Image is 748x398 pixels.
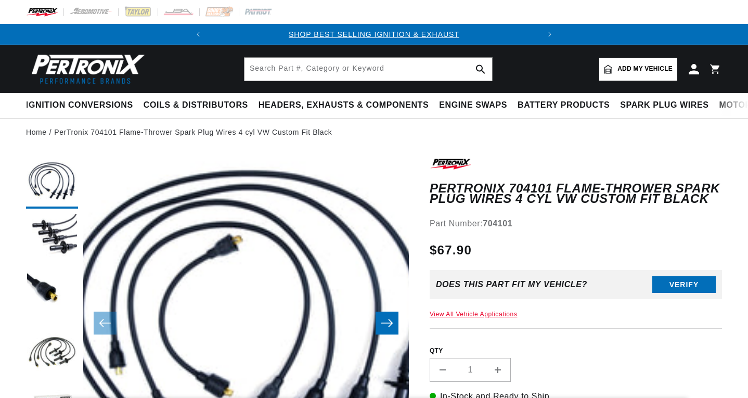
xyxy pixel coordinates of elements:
div: Part Number: [430,217,722,230]
span: Engine Swaps [439,100,507,111]
button: Load image 3 in gallery view [26,271,78,323]
summary: Spark Plug Wires [615,93,714,118]
button: Verify [652,276,716,293]
button: Slide right [376,312,398,335]
strong: 704101 [483,219,512,228]
h1: PerTronix 704101 Flame-Thrower Spark Plug Wires 4 cyl VW Custom Fit Black [430,183,722,204]
button: Load image 4 in gallery view [26,328,78,380]
div: 1 of 2 [209,29,539,40]
summary: Coils & Distributors [138,93,253,118]
button: search button [469,58,492,81]
a: PerTronix 704101 Flame-Thrower Spark Plug Wires 4 cyl VW Custom Fit Black [54,126,332,138]
nav: breadcrumbs [26,126,722,138]
label: QTY [430,346,722,355]
span: Add my vehicle [617,64,673,74]
span: Headers, Exhausts & Components [259,100,429,111]
button: Slide left [94,312,117,335]
a: Add my vehicle [599,58,677,81]
img: Pertronix [26,51,146,87]
span: $67.90 [430,241,472,260]
summary: Battery Products [512,93,615,118]
span: Ignition Conversions [26,100,133,111]
span: Spark Plug Wires [620,100,708,111]
span: Coils & Distributors [144,100,248,111]
a: View All Vehicle Applications [430,311,518,318]
div: Announcement [209,29,539,40]
button: Translation missing: en.sections.announcements.next_announcement [539,24,560,45]
span: Battery Products [518,100,610,111]
summary: Ignition Conversions [26,93,138,118]
input: Search Part #, Category or Keyword [244,58,492,81]
button: Load image 2 in gallery view [26,214,78,266]
button: Load image 1 in gallery view [26,157,78,209]
a: SHOP BEST SELLING IGNITION & EXHAUST [289,30,459,38]
summary: Headers, Exhausts & Components [253,93,434,118]
button: Translation missing: en.sections.announcements.previous_announcement [188,24,209,45]
div: Does This part fit My vehicle? [436,280,587,289]
a: Home [26,126,47,138]
summary: Engine Swaps [434,93,512,118]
